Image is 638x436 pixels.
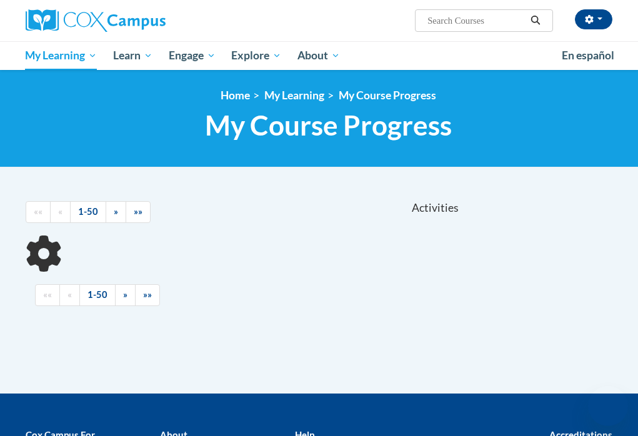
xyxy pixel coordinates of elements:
a: En español [554,42,622,69]
a: Explore [223,41,289,70]
a: 1-50 [70,201,106,223]
span: «« [43,289,52,300]
a: 1-50 [79,284,116,306]
a: Cox Campus [26,9,209,32]
a: Next [115,284,136,306]
button: Search [526,13,545,28]
a: End [135,284,160,306]
input: Search Courses [426,13,526,28]
span: Explore [231,48,281,63]
button: Account Settings [575,9,612,29]
div: Main menu [16,41,622,70]
span: My Course Progress [205,109,452,142]
span: Engage [169,48,216,63]
a: Home [221,89,250,102]
span: » [123,289,127,300]
img: Cox Campus [26,9,166,32]
iframe: Button to launch messaging window [588,386,628,426]
a: My Learning [17,41,106,70]
a: My Learning [264,89,324,102]
a: My Course Progress [339,89,436,102]
span: »» [143,289,152,300]
a: Begining [26,201,51,223]
a: Begining [35,284,60,306]
a: Previous [50,201,71,223]
a: Learn [105,41,161,70]
span: My Learning [25,48,97,63]
span: En español [562,49,614,62]
a: Engage [161,41,224,70]
span: Learn [113,48,152,63]
span: Activities [412,201,459,215]
a: About [289,41,348,70]
span: About [297,48,340,63]
span: »» [134,206,142,217]
span: » [114,206,118,217]
a: Previous [59,284,80,306]
a: End [126,201,151,223]
span: «« [34,206,42,217]
span: « [67,289,72,300]
a: Next [106,201,126,223]
span: « [58,206,62,217]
